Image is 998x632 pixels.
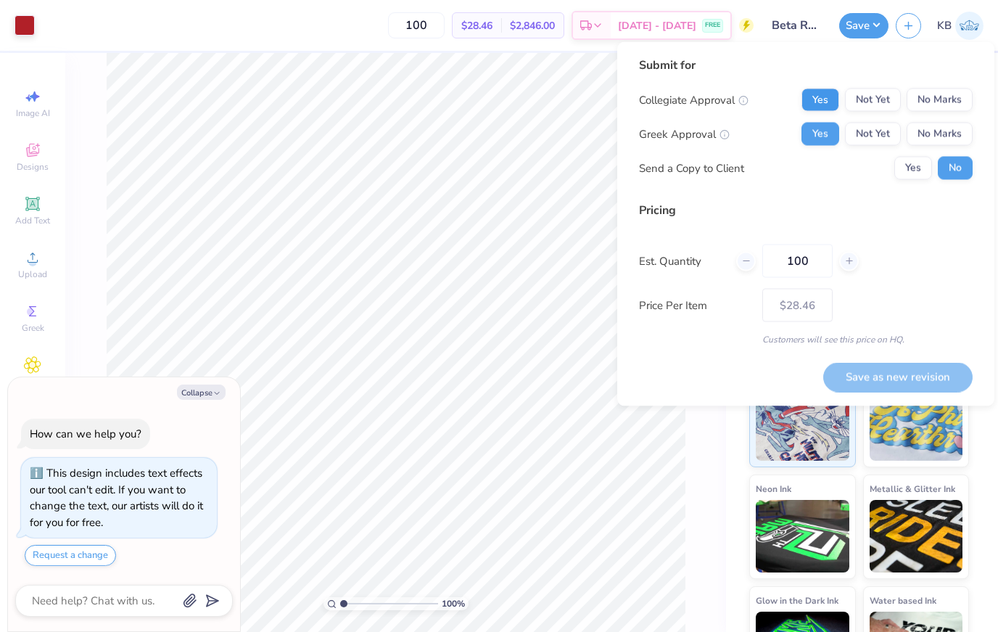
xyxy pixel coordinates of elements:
span: Neon Ink [756,481,791,496]
img: Neon Ink [756,500,849,573]
button: Save [839,13,888,38]
div: Collegiate Approval [639,91,748,108]
span: $28.46 [461,18,492,33]
div: Pricing [639,202,973,219]
label: Price Per Item [639,297,751,313]
span: Clipart & logos [7,376,58,399]
button: Not Yet [845,123,901,146]
span: [DATE] - [DATE] [618,18,696,33]
span: Upload [18,268,47,280]
div: How can we help you? [30,427,141,441]
img: Puff Ink [870,388,963,461]
div: Greek Approval [639,126,730,142]
img: Standard [756,388,849,461]
button: Yes [801,89,839,112]
button: Yes [894,157,932,180]
button: Yes [801,123,839,146]
div: Send a Copy to Client [639,160,744,176]
button: Request a change [25,545,116,566]
input: Untitled Design [761,11,832,40]
span: 100 % [442,597,465,610]
span: Greek [22,322,44,334]
a: KB [937,12,983,40]
img: Kate Beckley [955,12,983,40]
button: No [938,157,973,180]
label: Est. Quantity [639,253,725,269]
button: Collapse [177,385,226,400]
div: This design includes text effects our tool can't edit. If you want to change the text, our artist... [30,466,203,530]
button: No Marks [907,89,973,112]
span: Water based Ink [870,593,936,608]
button: Not Yet [845,89,901,112]
div: Customers will see this price on HQ. [639,333,973,346]
span: Designs [17,161,49,173]
button: No Marks [907,123,973,146]
span: Image AI [16,107,50,119]
input: – – [762,245,833,278]
div: Submit for [639,57,973,74]
input: – – [388,12,445,38]
span: FREE [705,20,720,30]
img: Metallic & Glitter Ink [870,500,963,573]
span: Glow in the Dark Ink [756,593,838,608]
span: KB [937,17,952,34]
span: $2,846.00 [510,18,555,33]
span: Metallic & Glitter Ink [870,481,955,496]
span: Add Text [15,215,50,226]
